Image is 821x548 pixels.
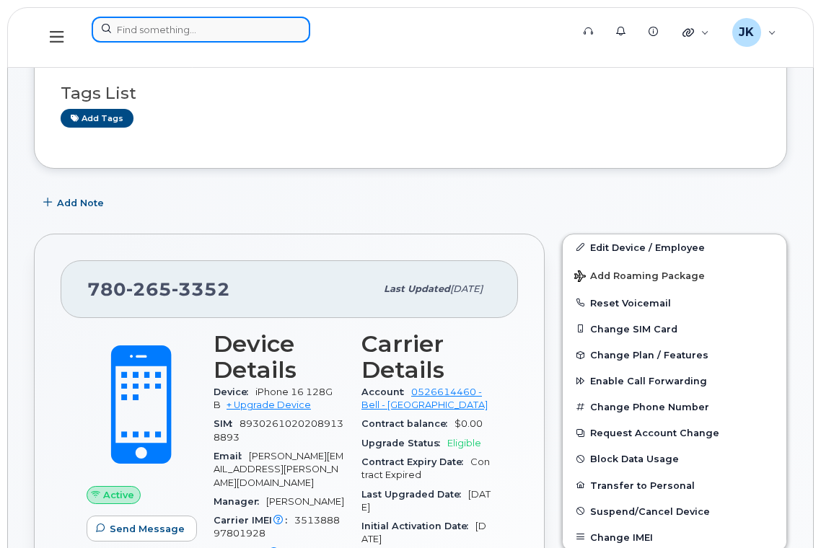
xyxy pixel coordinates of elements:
span: Carrier IMEI [214,515,294,526]
button: Change Phone Number [563,394,786,420]
input: Find something... [92,17,310,43]
button: Suspend/Cancel Device [563,498,786,524]
button: Add Note [34,190,116,216]
div: Quicklinks [672,18,719,47]
h3: Device Details [214,331,344,383]
span: Contract Expiry Date [361,456,470,467]
span: [DATE] [361,489,491,513]
span: Suspend/Cancel Device [590,505,710,516]
span: Email [214,451,249,461]
span: [PERSON_NAME] [266,496,344,507]
button: Transfer to Personal [563,472,786,498]
span: 89302610202089138893 [214,418,343,442]
span: Account [361,386,411,397]
span: iPhone 16 128GB [214,386,333,410]
span: Enable Call Forwarding [590,376,707,386]
button: Change Plan / Features [563,342,786,368]
button: Send Message [87,516,197,542]
span: Send Message [110,522,185,536]
div: Jayson Kralkay [722,18,786,47]
span: Add Roaming Package [574,270,705,284]
span: Last updated [384,283,450,294]
a: 0526614460 - Bell - [GEOGRAPHIC_DATA] [361,386,488,410]
h3: Tags List [61,84,760,102]
span: Active [103,488,134,502]
span: [DATE] [450,283,483,294]
span: [PERSON_NAME][EMAIL_ADDRESS][PERSON_NAME][DOMAIN_NAME] [214,451,343,488]
span: JK [739,24,754,41]
a: + Upgrade Device [227,399,311,410]
span: Contract balance [361,418,455,429]
button: Reset Voicemail [563,290,786,316]
h3: Carrier Details [361,331,492,383]
span: 3352 [172,278,230,300]
span: SIM [214,418,240,429]
a: Add tags [61,109,133,127]
span: Eligible [447,438,481,448]
span: Upgrade Status [361,438,447,448]
button: Request Account Change [563,420,786,446]
span: Add Note [57,196,104,210]
a: Edit Device / Employee [563,234,786,260]
span: Device [214,386,255,397]
span: 780 [87,278,230,300]
button: Enable Call Forwarding [563,368,786,394]
button: Block Data Usage [563,446,786,472]
span: Last Upgraded Date [361,489,468,500]
span: $0.00 [455,418,483,429]
span: Change Plan / Features [590,350,708,361]
span: Initial Activation Date [361,521,475,531]
span: Manager [214,496,266,507]
button: Change SIM Card [563,316,786,342]
span: 265 [126,278,172,300]
button: Add Roaming Package [563,260,786,290]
